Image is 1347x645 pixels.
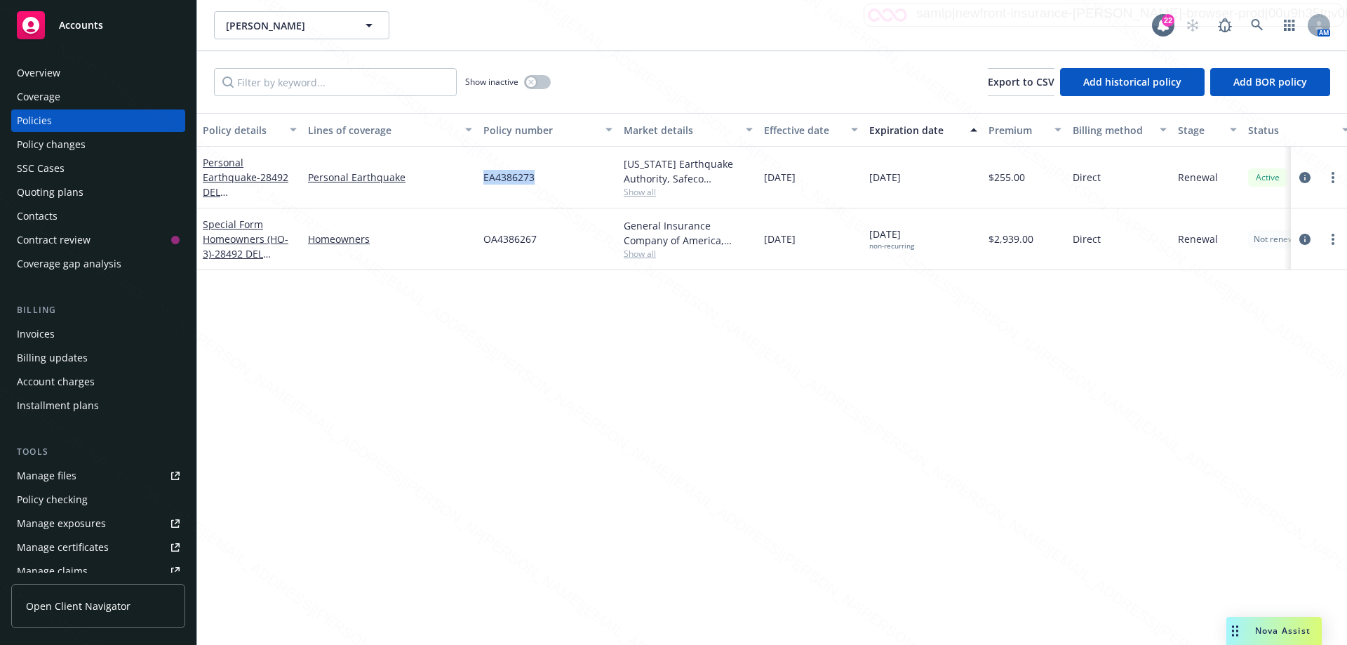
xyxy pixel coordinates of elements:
span: Export to CSV [988,75,1054,88]
div: Contacts [17,205,58,227]
a: Overview [11,62,185,84]
div: Account charges [17,371,95,393]
a: more [1325,169,1341,186]
a: Switch app [1275,11,1304,39]
span: OA4386267 [483,232,537,246]
div: Invoices [17,323,55,345]
div: Tools [11,445,185,459]
button: [PERSON_NAME] [214,11,389,39]
a: Manage exposures [11,512,185,535]
div: Effective date [764,123,843,138]
button: Billing method [1067,113,1172,147]
a: Billing updates [11,347,185,369]
a: Policies [11,109,185,132]
div: General Insurance Company of America, Safeco Insurance [624,218,753,248]
span: Open Client Navigator [26,599,130,613]
button: Market details [618,113,758,147]
span: Direct [1073,232,1101,246]
div: Billing method [1073,123,1151,138]
div: Manage exposures [17,512,106,535]
button: Policy details [197,113,302,147]
div: Manage claims [17,560,88,583]
div: Overview [17,62,60,84]
button: Expiration date [864,113,983,147]
a: Special Form Homeowners (HO-3) [203,218,291,290]
div: Billing [11,303,185,317]
button: Lines of coverage [302,113,478,147]
span: [DATE] [869,170,901,185]
button: Stage [1172,113,1242,147]
span: Nova Assist [1255,625,1311,637]
a: Report a Bug [1211,11,1239,39]
div: Coverage gap analysis [17,253,121,275]
span: Show inactive [465,76,518,88]
button: Add BOR policy [1210,68,1330,96]
div: Lines of coverage [308,123,457,138]
a: Policy checking [11,488,185,511]
div: Stage [1178,123,1221,138]
div: [US_STATE] Earthquake Authority, Safeco Insurance (Liberty Mutual) [624,157,753,186]
a: Homeowners [308,232,472,246]
input: Filter by keyword... [214,68,457,96]
div: Policies [17,109,52,132]
a: circleInformation [1296,169,1313,186]
a: Personal Earthquake [308,170,472,185]
a: Invoices [11,323,185,345]
a: Quoting plans [11,181,185,204]
a: Search [1243,11,1271,39]
span: [DATE] [764,170,796,185]
a: Account charges [11,371,185,393]
div: 22 [1162,14,1174,27]
span: Renewal [1178,232,1218,246]
div: Installment plans [17,394,99,417]
a: Coverage [11,86,185,108]
span: Not renewing [1254,233,1306,246]
span: Accounts [59,20,103,31]
div: Manage certificates [17,536,109,559]
button: Premium [983,113,1067,147]
div: Billing updates [17,347,88,369]
span: - 28492 DEL [GEOGRAPHIC_DATA]-7573 [203,247,291,290]
span: Direct [1073,170,1101,185]
button: Effective date [758,113,864,147]
a: more [1325,231,1341,248]
button: Export to CSV [988,68,1054,96]
div: Status [1248,123,1334,138]
span: Add BOR policy [1233,75,1307,88]
span: Show all [624,186,753,198]
div: Manage files [17,465,76,487]
button: Add historical policy [1060,68,1205,96]
a: Manage certificates [11,536,185,559]
a: Accounts [11,6,185,45]
a: Start snowing [1179,11,1207,39]
a: Coverage gap analysis [11,253,185,275]
button: Policy number [478,113,618,147]
div: Quoting plans [17,181,83,204]
div: SSC Cases [17,157,65,180]
div: Coverage [17,86,60,108]
a: Personal Earthquake [203,156,291,228]
span: [DATE] [764,232,796,246]
div: Expiration date [869,123,962,138]
a: Contract review [11,229,185,251]
span: Add historical policy [1083,75,1181,88]
a: SSC Cases [11,157,185,180]
div: Policy details [203,123,281,138]
div: non-recurring [869,241,914,251]
div: Premium [989,123,1046,138]
span: Show all [624,248,753,260]
div: Market details [624,123,737,138]
a: Contacts [11,205,185,227]
span: $255.00 [989,170,1025,185]
a: Manage claims [11,560,185,583]
div: Policy number [483,123,597,138]
span: Renewal [1178,170,1218,185]
div: Contract review [17,229,91,251]
span: $2,939.00 [989,232,1033,246]
button: Nova Assist [1226,617,1322,645]
span: [DATE] [869,227,914,251]
span: EA4386273 [483,170,535,185]
div: Drag to move [1226,617,1244,645]
div: Policy changes [17,133,86,156]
